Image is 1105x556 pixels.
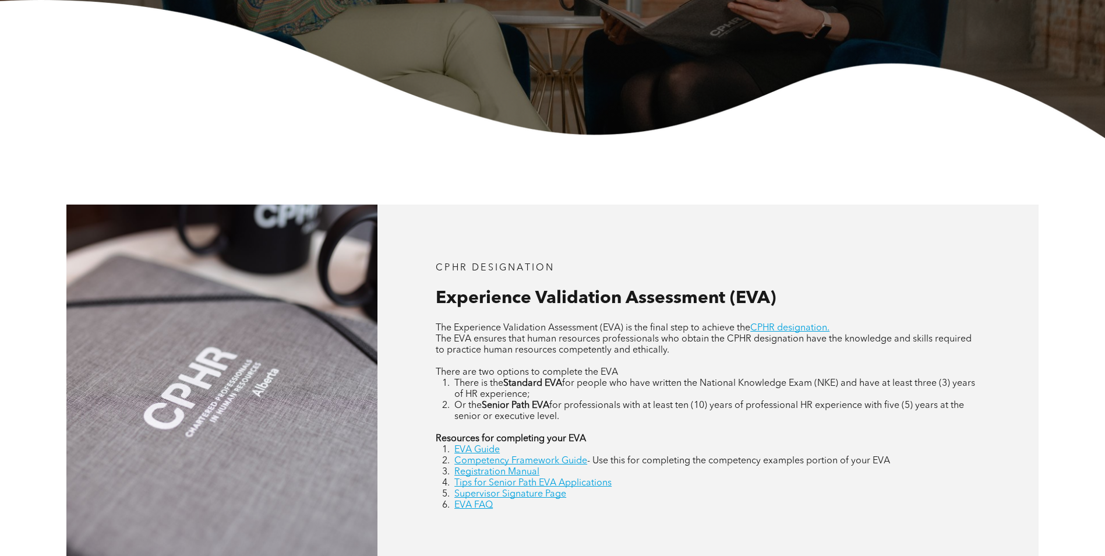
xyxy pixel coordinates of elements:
[454,401,964,421] span: for professionals with at least ten (10) years of professional HR experience with five (5) years ...
[436,434,586,444] strong: Resources for completing your EVA
[436,263,555,273] span: CPHR DESIGNATION
[436,323,750,333] span: The Experience Validation Assessment (EVA) is the final step to achieve the
[454,401,482,410] span: Or the
[750,323,829,333] a: CPHR designation.
[454,379,503,388] span: There is the
[436,368,618,377] span: There are two options to complete the EVA
[454,379,975,399] span: for people who have written the National Knowledge Exam (NKE) and have at least three (3) years o...
[454,478,612,488] a: Tips for Senior Path EVA Applications
[454,456,587,466] a: Competency Framework Guide
[454,490,566,499] a: Supervisor Signature Page
[436,335,972,355] span: The EVA ensures that human resources professionals who obtain the CPHR designation have the knowl...
[454,445,500,455] a: EVA Guide
[436,290,776,307] span: Experience Validation Assessment (EVA)
[454,467,539,477] a: Registration Manual
[482,401,549,410] strong: Senior Path EVA
[454,501,493,510] a: EVA FAQ
[587,456,890,466] span: - Use this for completing the competency examples portion of your EVA
[503,379,562,388] strong: Standard EVA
